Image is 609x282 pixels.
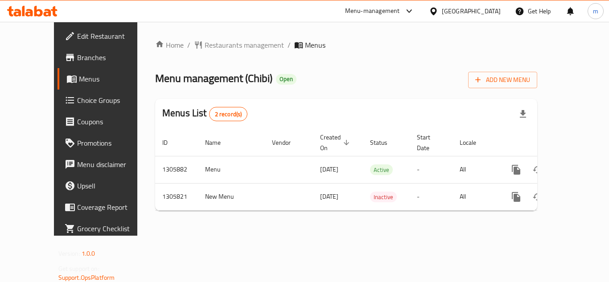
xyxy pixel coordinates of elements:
button: more [506,159,527,180]
span: Start Date [417,132,442,153]
nav: breadcrumb [155,40,537,50]
div: Total records count [209,107,248,121]
a: Home [155,40,184,50]
td: All [453,156,498,183]
td: Menu [198,156,265,183]
span: Status [370,137,399,148]
span: Open [276,75,296,83]
div: [GEOGRAPHIC_DATA] [442,6,501,16]
a: Coupons [58,111,156,132]
table: enhanced table [155,129,598,211]
th: Actions [498,129,598,156]
span: Vendor [272,137,302,148]
td: - [410,183,453,210]
div: Open [276,74,296,85]
span: Choice Groups [77,95,148,106]
span: Menus [79,74,148,84]
a: Coverage Report [58,196,156,218]
span: m [593,6,598,16]
td: New Menu [198,183,265,210]
span: Locale [460,137,488,148]
a: Restaurants management [194,40,284,50]
span: Upsell [77,180,148,191]
h2: Menus List [162,106,247,121]
li: / [187,40,190,50]
span: Menus [305,40,325,50]
span: Edit Restaurant [77,31,148,41]
li: / [288,40,291,50]
a: Upsell [58,175,156,196]
span: Coverage Report [77,202,148,213]
div: Active [370,164,393,175]
span: [DATE] [320,191,338,202]
span: Menu disclaimer [77,159,148,170]
span: Promotions [77,138,148,148]
td: 1305882 [155,156,198,183]
a: Choice Groups [58,90,156,111]
span: Get support on: [58,263,99,274]
button: Add New Menu [468,72,537,88]
span: Name [205,137,232,148]
span: Created On [320,132,352,153]
button: Change Status [527,186,548,208]
button: Change Status [527,159,548,180]
span: Coupons [77,116,148,127]
span: Branches [77,52,148,63]
span: 1.0.0 [82,248,95,259]
span: Restaurants management [205,40,284,50]
span: Grocery Checklist [77,223,148,234]
a: Promotions [58,132,156,154]
span: Inactive [370,192,397,202]
a: Menus [58,68,156,90]
span: 2 record(s) [210,110,247,119]
div: Menu-management [345,6,400,16]
div: Export file [512,103,534,125]
button: more [506,186,527,208]
span: Version: [58,248,80,259]
a: Edit Restaurant [58,25,156,47]
span: Menu management ( Chibi ) [155,68,272,88]
td: 1305821 [155,183,198,210]
span: [DATE] [320,163,338,175]
a: Branches [58,47,156,68]
td: - [410,156,453,183]
span: Add New Menu [475,74,530,86]
a: Grocery Checklist [58,218,156,239]
td: All [453,183,498,210]
span: Active [370,165,393,175]
a: Menu disclaimer [58,154,156,175]
span: ID [162,137,179,148]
